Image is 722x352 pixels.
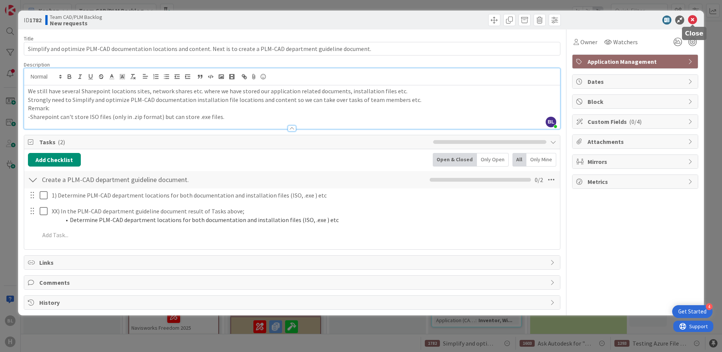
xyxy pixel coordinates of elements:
[39,278,546,287] span: Comments
[28,104,556,113] p: Remark:
[433,153,477,167] div: Open & Closed
[50,20,102,26] b: New requests
[52,191,555,200] p: 1) Determine PLM-CAD department locations for both documentation and installation files (ISO, .ex...
[588,77,684,86] span: Dates
[588,177,684,186] span: Metrics
[29,16,42,24] b: 1782
[629,118,642,125] span: ( 0/4 )
[28,96,556,104] p: Strongly need to Simplify and optimize PLM-CAD documentation installation file locations and cont...
[526,153,556,167] div: Only Mine
[50,14,102,20] span: Team CAD/PLM Backlog
[685,30,703,37] h5: Close
[24,61,50,68] span: Description
[52,207,555,216] p: XX) In the PLM-CAD department guideline document result of Tasks above;
[512,153,526,167] div: All
[39,298,546,307] span: History
[61,216,555,224] li: Determine PLM-CAD department locations for both documentation and installation files (ISO, .exe )...
[58,138,65,146] span: ( 2 )
[28,87,556,96] p: We still have several Sharepoint locations sites, network shares etc. where we have stored our ap...
[588,157,684,166] span: Mirrors
[24,42,560,56] input: type card name here...
[28,113,556,121] p: -Sharepoint can't store ISO files (only in .zip format) but can store .exe files.
[613,37,638,46] span: Watchers
[588,97,684,106] span: Block
[588,117,684,126] span: Custom Fields
[16,1,34,10] span: Support
[546,117,556,127] span: BL
[39,137,429,147] span: Tasks
[678,308,707,315] div: Get Started
[672,305,713,318] div: Open Get Started checklist, remaining modules: 4
[28,153,81,167] button: Add Checklist
[24,15,42,25] span: ID
[588,57,684,66] span: Application Management
[580,37,597,46] span: Owner
[39,258,546,267] span: Links
[706,303,713,310] div: 4
[24,35,34,42] label: Title
[477,153,509,167] div: Only Open
[39,173,209,187] input: Add Checklist...
[588,137,684,146] span: Attachments
[535,175,543,184] span: 0 / 2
